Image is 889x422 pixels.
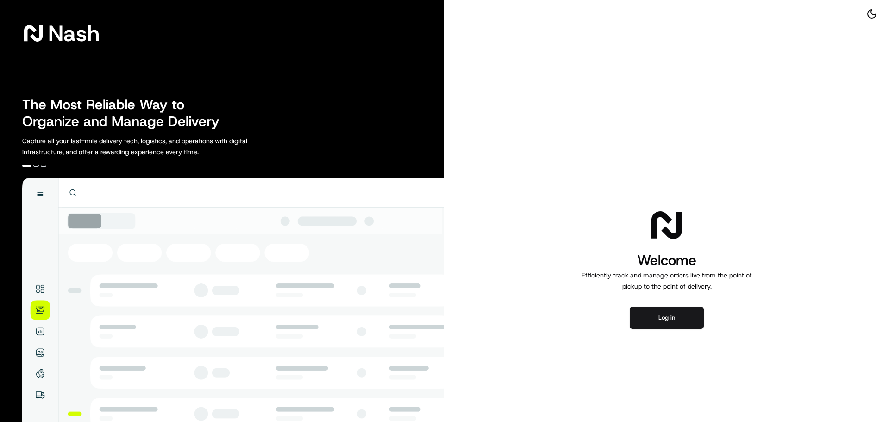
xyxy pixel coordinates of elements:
button: Log in [630,307,704,329]
h2: The Most Reliable Way to Organize and Manage Delivery [22,96,230,130]
p: Capture all your last-mile delivery tech, logistics, and operations with digital infrastructure, ... [22,135,289,157]
p: Efficiently track and manage orders live from the point of pickup to the point of delivery. [578,270,756,292]
h1: Welcome [578,251,756,270]
span: Nash [48,24,100,43]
